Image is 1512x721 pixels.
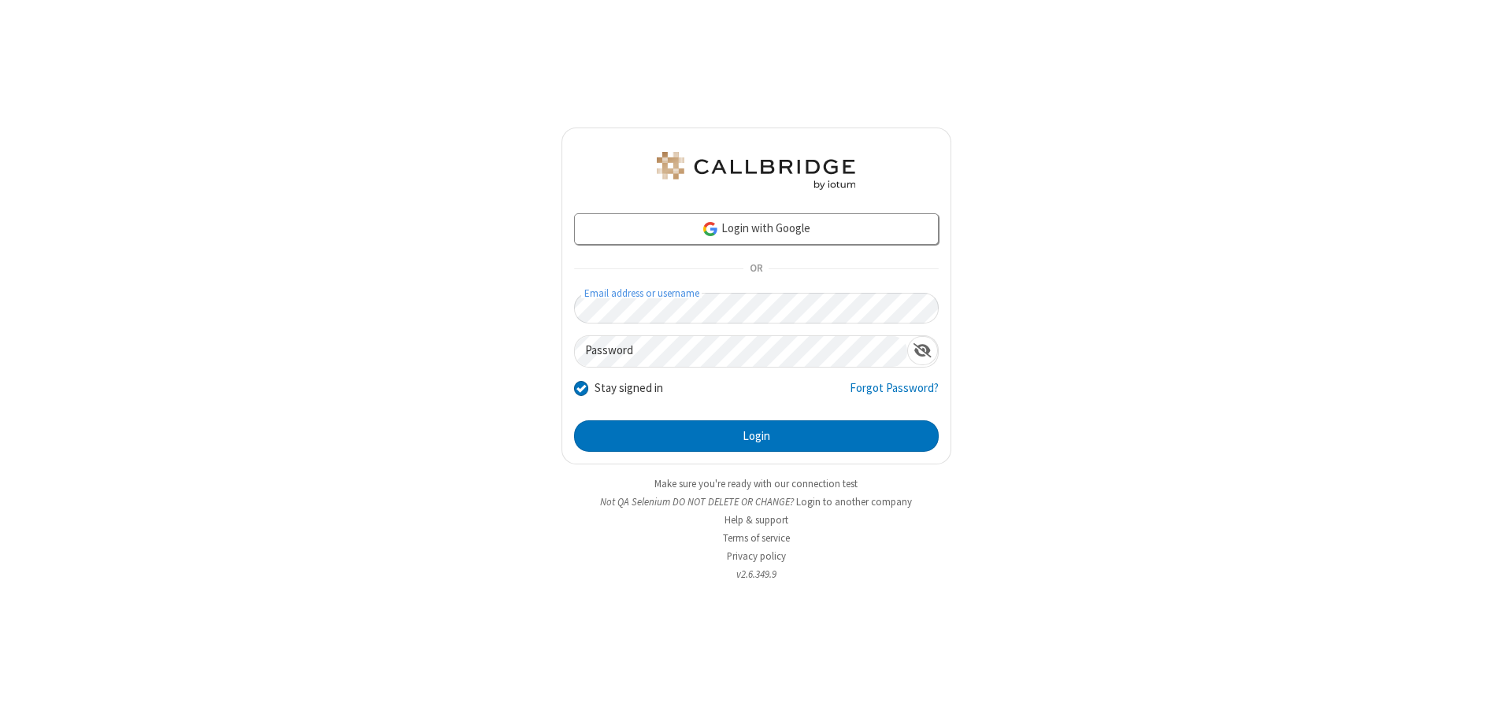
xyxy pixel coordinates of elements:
label: Stay signed in [595,379,663,397]
a: Make sure you're ready with our connection test [654,477,858,490]
img: QA Selenium DO NOT DELETE OR CHANGE [654,152,858,190]
img: google-icon.png [702,220,719,238]
li: Not QA Selenium DO NOT DELETE OR CHANGE? [561,494,951,509]
a: Help & support [724,513,788,527]
button: Login [574,420,939,452]
li: v2.6.349.9 [561,567,951,582]
div: Show password [907,336,938,365]
iframe: Chat [1473,680,1500,710]
span: OR [743,258,769,280]
a: Forgot Password? [850,379,939,409]
input: Email address or username [574,293,939,324]
input: Password [575,336,907,367]
a: Terms of service [723,531,790,545]
a: Privacy policy [727,549,786,563]
button: Login to another company [796,494,912,509]
a: Login with Google [574,213,939,245]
